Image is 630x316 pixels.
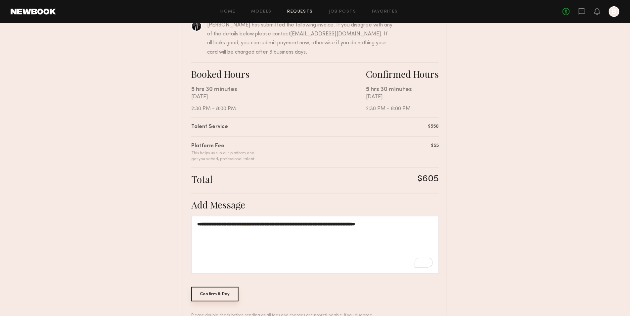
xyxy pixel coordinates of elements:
[418,173,439,185] div: $605
[191,150,255,162] div: This helps us run our platform and get you vetted, professional talent.
[191,68,366,80] div: Booked Hours
[191,287,239,301] div: Confirm & Pay
[191,199,439,210] div: Add Message
[191,216,439,274] div: To enrich screen reader interactions, please activate Accessibility in Grammarly extension settings
[191,142,255,150] div: Platform Fee
[191,173,212,185] div: Total
[290,31,381,37] a: [EMAIL_ADDRESS][DOMAIN_NAME]
[366,85,439,94] div: 5 hrs 30 minutes
[207,21,393,57] div: [PERSON_NAME] has submitted the following invoice. If you disagree with any of the details below ...
[251,10,271,14] a: Models
[609,6,619,17] a: B
[428,123,439,130] div: $550
[366,94,439,112] div: [DATE] 2:30 PM - 8:00 PM
[372,10,398,14] a: Favorites
[191,94,366,112] div: [DATE] 2:30 PM - 8:00 PM
[329,10,356,14] a: Job Posts
[191,123,228,131] div: Talent Service
[221,10,236,14] a: Home
[431,142,439,149] div: $55
[366,68,439,80] div: Confirmed Hours
[191,85,366,94] div: 5 hrs 30 minutes
[288,10,313,14] a: Requests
